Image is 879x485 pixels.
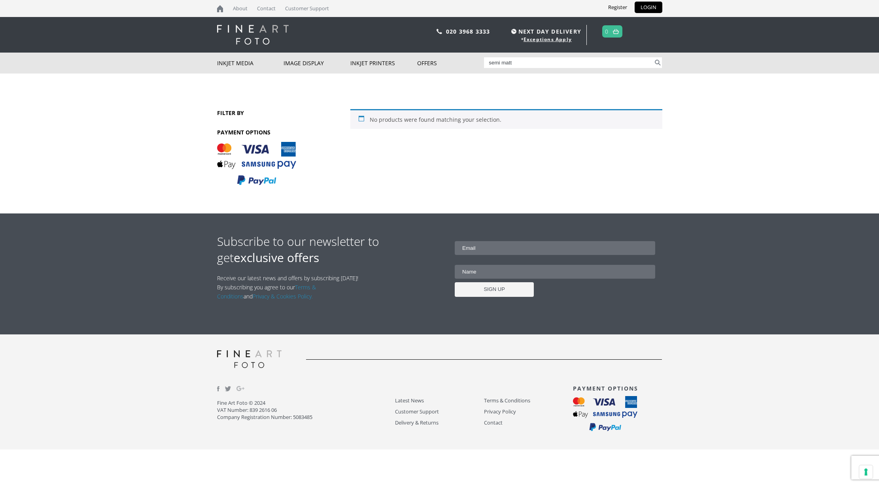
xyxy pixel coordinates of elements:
a: Offers [417,53,484,74]
p: Fine Art Foto © 2024 VAT Number: 839 2616 06 Company Registration Number: 5083485 [217,399,395,421]
img: facebook.svg [217,386,219,391]
input: Name [455,265,655,279]
a: Inkjet Media [217,53,284,74]
h3: PAYMENT OPTIONS [573,385,662,392]
button: Your consent preferences for tracking technologies [859,465,873,479]
img: basket.svg [613,29,619,34]
img: time.svg [511,29,516,34]
a: Privacy Policy [484,407,573,416]
h3: PAYMENT OPTIONS [217,128,310,136]
a: Privacy & Cookies Policy. [253,293,313,300]
img: twitter.svg [225,386,231,391]
a: 0 [605,26,609,37]
img: logo-grey.svg [217,350,282,368]
img: PAYMENT OPTIONS [217,142,296,186]
div: No products were found matching your selection. [350,109,662,129]
img: Google_Plus.svg [236,385,244,393]
a: Exceptions Apply [524,36,572,43]
img: phone.svg [437,29,442,34]
a: Terms & Conditions [217,283,316,300]
strong: exclusive offers [234,249,319,266]
input: SIGN UP [455,282,534,297]
h2: Subscribe to our newsletter to get [217,233,440,266]
p: Receive our latest news and offers by subscribing [DATE]! By subscribing you agree to our and [217,274,363,301]
a: 020 3968 3333 [446,28,490,35]
input: Email [455,241,655,255]
a: Delivery & Returns [395,418,484,427]
a: Contact [484,418,573,427]
h3: FILTER BY [217,109,310,117]
a: LOGIN [635,2,662,13]
a: Customer Support [395,407,484,416]
img: logo-white.svg [217,25,289,45]
a: Terms & Conditions [484,396,573,405]
span: NEXT DAY DELIVERY [509,27,581,36]
img: payment_options.svg [573,396,637,432]
input: Search products… [484,57,653,68]
a: Register [602,2,633,13]
a: Latest News [395,396,484,405]
a: Image Display [284,53,350,74]
a: Inkjet Printers [350,53,417,74]
button: Search [653,57,662,68]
